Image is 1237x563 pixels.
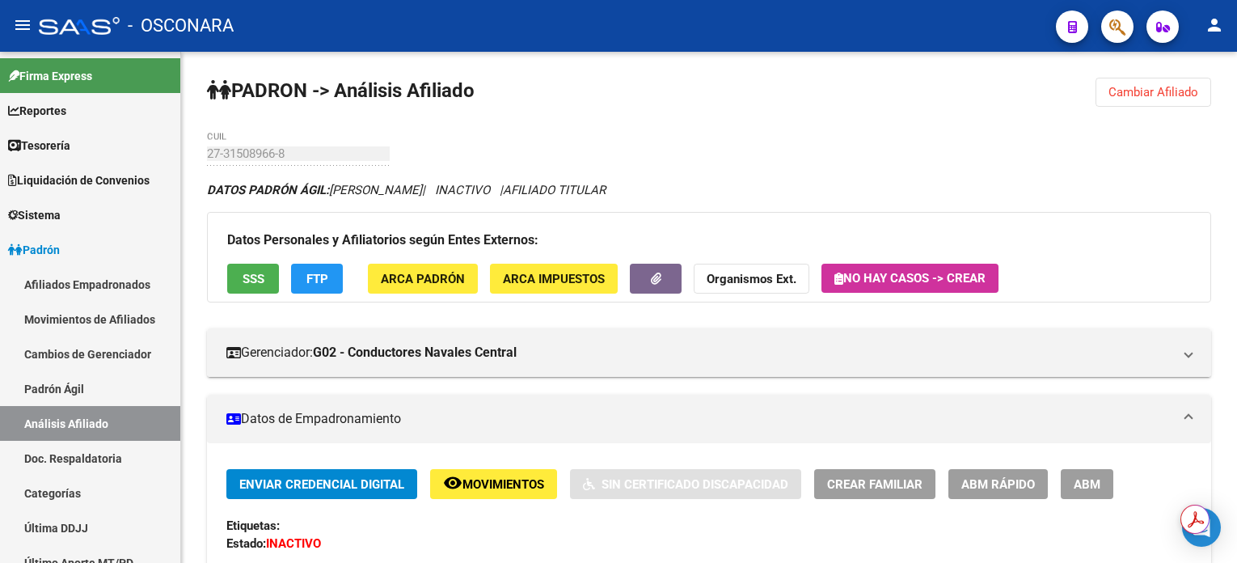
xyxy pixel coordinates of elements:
[128,8,234,44] span: - OSCONARA
[368,264,478,294] button: ARCA Padrón
[243,272,264,286] span: SSS
[207,328,1211,377] mat-expansion-panel-header: Gerenciador:G02 - Conductores Navales Central
[490,264,618,294] button: ARCA Impuestos
[1061,469,1113,499] button: ABM
[961,477,1035,492] span: ABM Rápido
[8,206,61,224] span: Sistema
[430,469,557,499] button: Movimientos
[207,183,606,197] i: | INACTIVO |
[570,469,801,499] button: Sin Certificado Discapacidad
[226,519,280,533] strong: Etiquetas:
[602,477,788,492] span: Sin Certificado Discapacidad
[503,272,605,286] span: ARCA Impuestos
[226,536,266,551] strong: Estado:
[227,264,279,294] button: SSS
[1205,15,1224,35] mat-icon: person
[8,67,92,85] span: Firma Express
[13,15,32,35] mat-icon: menu
[814,469,935,499] button: Crear Familiar
[694,264,809,294] button: Organismos Ext.
[834,271,986,286] span: No hay casos -> Crear
[306,272,328,286] span: FTP
[207,79,475,102] strong: PADRON -> Análisis Afiliado
[462,477,544,492] span: Movimientos
[8,102,66,120] span: Reportes
[8,137,70,155] span: Tesorería
[443,473,462,493] mat-icon: remove_red_eye
[266,536,321,551] strong: INACTIVO
[503,183,606,197] span: AFILIADO TITULAR
[227,229,1191,252] h3: Datos Personales y Afiliatorios según Entes Externos:
[226,469,417,499] button: Enviar Credencial Digital
[207,395,1211,443] mat-expansion-panel-header: Datos de Empadronamiento
[226,410,1172,428] mat-panel-title: Datos de Empadronamiento
[821,264,998,293] button: No hay casos -> Crear
[239,477,404,492] span: Enviar Credencial Digital
[207,183,422,197] span: [PERSON_NAME]
[1074,477,1100,492] span: ABM
[313,344,517,362] strong: G02 - Conductores Navales Central
[1108,85,1198,99] span: Cambiar Afiliado
[827,477,922,492] span: Crear Familiar
[381,272,465,286] span: ARCA Padrón
[707,272,796,286] strong: Organismos Ext.
[291,264,343,294] button: FTP
[948,469,1048,499] button: ABM Rápido
[8,171,150,189] span: Liquidación de Convenios
[8,241,60,259] span: Padrón
[226,344,1172,362] mat-panel-title: Gerenciador:
[1096,78,1211,107] button: Cambiar Afiliado
[207,183,329,197] strong: DATOS PADRÓN ÁGIL:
